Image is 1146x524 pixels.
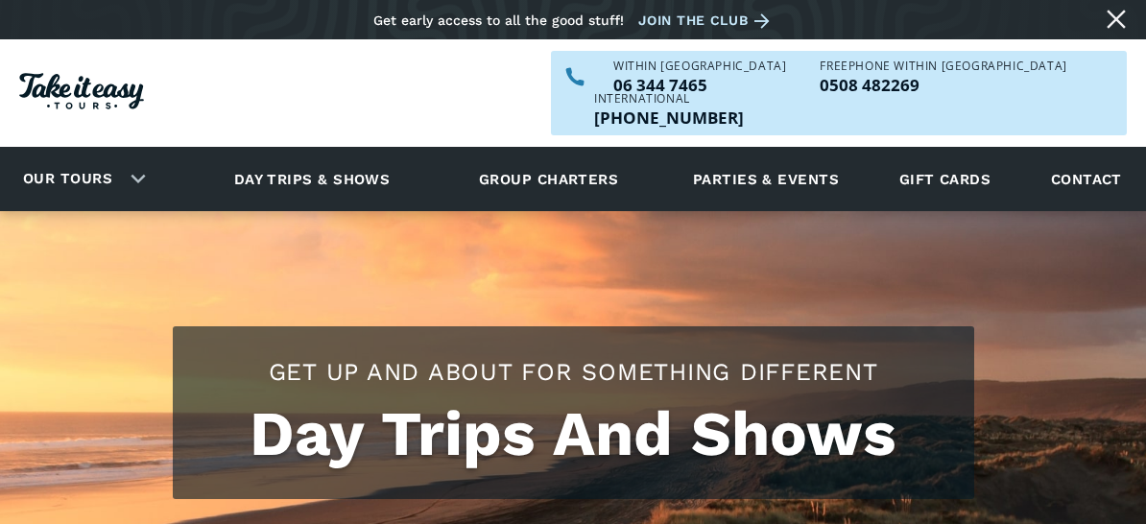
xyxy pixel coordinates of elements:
a: Contact [1041,153,1132,205]
a: Parties & events [683,153,848,205]
div: Get early access to all the good stuff! [373,12,624,28]
a: Group charters [455,153,642,205]
div: International [594,93,744,105]
a: Homepage [19,63,144,124]
a: Gift cards [890,153,1001,205]
a: Call us within NZ on 063447465 [613,77,786,93]
h2: Get up and about for something different [192,355,955,389]
div: WITHIN [GEOGRAPHIC_DATA] [613,60,786,72]
a: Our tours [9,156,127,202]
a: Call us freephone within NZ on 0508482269 [820,77,1066,93]
a: Close message [1101,4,1132,35]
div: Freephone WITHIN [GEOGRAPHIC_DATA] [820,60,1066,72]
p: [PHONE_NUMBER] [594,109,744,126]
img: Take it easy Tours logo [19,73,144,109]
p: 0508 482269 [820,77,1066,93]
p: 06 344 7465 [613,77,786,93]
a: Join the club [638,9,776,33]
h1: Day Trips And Shows [192,398,955,470]
a: Day trips & shows [210,153,415,205]
a: Call us outside of NZ on +6463447465 [594,109,744,126]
